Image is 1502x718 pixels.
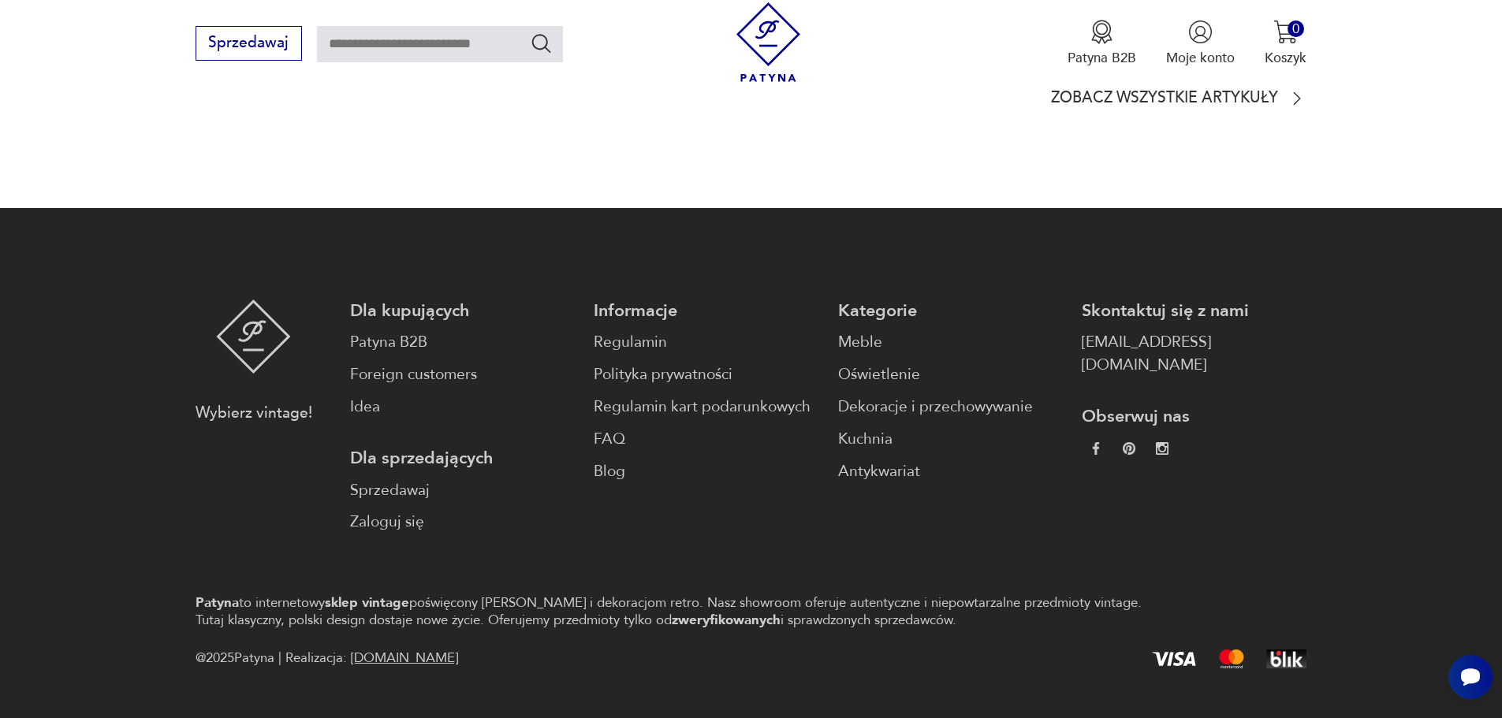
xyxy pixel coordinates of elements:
img: c2fd9cf7f39615d9d6839a72ae8e59e5.webp [1156,442,1168,455]
p: Moje konto [1166,49,1235,67]
a: Ikonka użytkownikaMoje konto [1166,20,1235,67]
strong: zweryfikowanych [672,611,781,629]
img: Patyna - sklep z meblami i dekoracjami vintage [729,2,808,82]
img: Mastercard [1219,649,1244,668]
p: Wybierz vintage! [196,402,312,425]
a: Zobacz wszystkie artykuły [1051,89,1306,108]
img: Ikona koszyka [1273,20,1298,44]
p: Dla kupujących [350,299,575,322]
span: Realizacja: [285,647,458,670]
img: Visa [1152,652,1196,666]
a: FAQ [594,428,818,451]
img: Ikona medalu [1090,20,1114,44]
button: Szukaj [530,32,553,54]
a: Meble [838,331,1063,354]
a: Idea [350,396,575,419]
strong: sklep vintage [325,593,409,612]
a: [EMAIL_ADDRESS][DOMAIN_NAME] [1082,331,1306,377]
button: 0Koszyk [1265,20,1306,67]
button: Sprzedawaj [196,26,302,61]
div: 0 [1288,20,1304,37]
p: to internetowy poświęcony [PERSON_NAME] i dekoracjom retro. Nasz showroom oferuje autentyczne i n... [196,594,1165,628]
a: Polityka prywatności [594,363,818,386]
strong: Patyna [196,593,239,612]
a: Ikona medaluPatyna B2B [1068,20,1136,67]
img: da9060093f698e4c3cedc1453eec5031.webp [1090,442,1102,455]
img: BLIK [1266,649,1306,668]
p: Obserwuj nas [1082,405,1306,428]
a: Regulamin kart podarunkowych [594,396,818,419]
img: Patyna - sklep z meblami i dekoracjami vintage [216,299,291,374]
img: Ikonka użytkownika [1188,20,1213,44]
a: Oświetlenie [838,363,1063,386]
a: [DOMAIN_NAME] [351,649,458,667]
p: Koszyk [1265,49,1306,67]
button: Patyna B2B [1068,20,1136,67]
p: Patyna B2B [1068,49,1136,67]
img: 37d27d81a828e637adc9f9cb2e3d3a8a.webp [1123,442,1135,455]
a: Sprzedawaj [350,479,575,502]
span: @ 2025 Patyna [196,647,274,670]
button: Moje konto [1166,20,1235,67]
p: Informacje [594,299,818,322]
a: Foreign customers [350,363,575,386]
a: Zaloguj się [350,511,575,534]
p: Dla sprzedających [350,447,575,470]
a: Sprzedawaj [196,38,302,50]
p: Kategorie [838,299,1063,322]
a: Regulamin [594,331,818,354]
iframe: Smartsupp widget button [1448,655,1493,699]
p: Skontaktuj się z nami [1082,299,1306,322]
a: Blog [594,460,818,483]
a: Patyna B2B [350,331,575,354]
a: Antykwariat [838,460,1063,483]
p: Zobacz wszystkie artykuły [1051,92,1278,105]
div: | [278,647,281,670]
a: Dekoracje i przechowywanie [838,396,1063,419]
a: Kuchnia [838,428,1063,451]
